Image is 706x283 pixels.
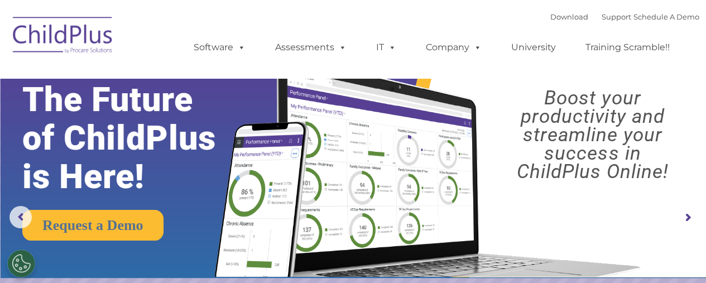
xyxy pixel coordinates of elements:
[22,80,248,196] rs-layer: The Future of ChildPlus is Here!
[415,36,493,59] a: Company
[488,89,697,181] rs-layer: Boost your productivity and streamline your success in ChildPlus Online!
[7,250,35,277] button: Cookies Settings
[182,36,257,59] a: Software
[500,36,567,59] a: University
[574,36,681,59] a: Training Scramble!!
[264,36,358,59] a: Assessments
[633,12,699,21] a: Schedule A Demo
[7,9,119,65] img: ChildPlus by Procare Solutions
[550,12,699,21] font: |
[155,119,203,128] span: Phone number
[155,74,189,82] span: Last name
[22,210,164,241] a: Request a Demo
[550,12,588,21] a: Download
[602,12,631,21] a: Support
[365,36,407,59] a: IT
